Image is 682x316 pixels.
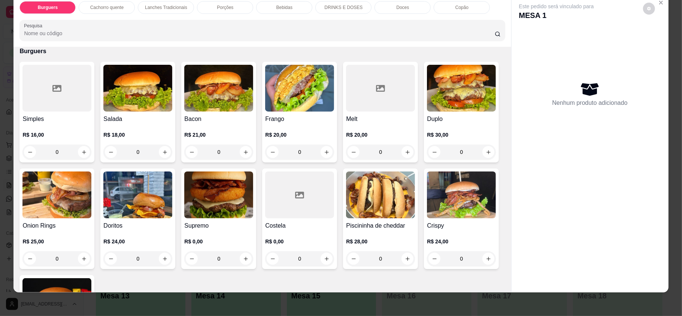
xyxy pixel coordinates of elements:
[217,4,233,10] p: Porções
[265,115,334,124] h4: Frango
[103,131,172,139] p: R$ 18,00
[276,4,292,10] p: Bebidas
[22,115,91,124] h4: Simples
[103,115,172,124] h4: Salada
[346,221,415,230] h4: Piscininha de cheddar
[427,221,496,230] h4: Crispy
[455,4,469,10] p: Copão
[184,238,253,245] p: R$ 0,00
[103,238,172,245] p: R$ 24,00
[24,30,494,37] input: Pesquisa
[184,115,253,124] h4: Bacon
[427,238,496,245] p: R$ 24,00
[19,47,505,56] p: Burguers
[346,131,415,139] p: R$ 20,00
[22,238,91,245] p: R$ 25,00
[145,4,187,10] p: Lanches Tradicionais
[184,221,253,230] h4: Supremo
[427,131,496,139] p: R$ 30,00
[265,221,334,230] h4: Costela
[324,4,363,10] p: DRINKS E DOSES
[643,3,655,15] button: decrease-product-quantity
[519,3,594,10] p: Este pedido será vinculado para
[427,115,496,124] h4: Duplo
[184,171,253,218] img: product-image
[396,4,409,10] p: Doces
[22,171,91,218] img: product-image
[346,238,415,245] p: R$ 28,00
[38,4,58,10] p: Burguers
[265,65,334,112] img: product-image
[184,65,253,112] img: product-image
[103,65,172,112] img: product-image
[24,22,45,29] label: Pesquisa
[103,221,172,230] h4: Doritos
[552,98,628,107] p: Nenhum produto adicionado
[346,115,415,124] h4: Melt
[265,131,334,139] p: R$ 20,00
[184,131,253,139] p: R$ 21,00
[346,171,415,218] img: product-image
[265,238,334,245] p: R$ 0,00
[427,65,496,112] img: product-image
[90,4,124,10] p: Cachorro quente
[103,171,172,218] img: product-image
[427,171,496,218] img: product-image
[519,10,594,21] p: MESA 1
[22,221,91,230] h4: Onion Rings
[22,131,91,139] p: R$ 16,00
